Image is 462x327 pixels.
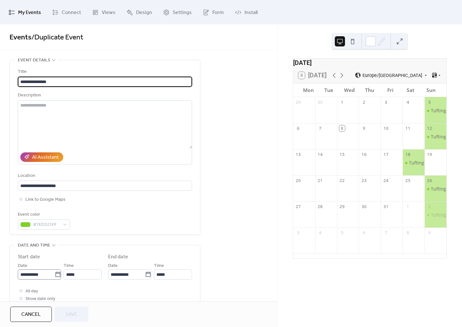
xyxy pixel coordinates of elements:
div: Description [18,92,191,99]
div: 6 [361,230,367,236]
button: AI Assistant [20,152,63,162]
div: Tufting Workshop [424,134,446,140]
span: Date [18,262,27,270]
div: 14 [317,151,323,157]
a: Connect [47,3,86,22]
div: 31 [383,204,389,210]
a: Views [87,3,120,22]
div: [DATE] [293,59,446,68]
span: Form [212,8,224,17]
div: Fri [380,83,400,97]
span: Europe/[GEOGRAPHIC_DATA] [362,73,422,78]
div: 12 [427,125,432,131]
span: Event details [18,57,50,64]
div: 7 [317,125,323,131]
div: Tufting Workshop [409,160,448,166]
span: Date [108,262,118,270]
span: Cancel [21,311,41,318]
div: 3 [383,99,389,105]
div: End date [108,253,128,261]
div: Tufting Workshop [424,186,446,192]
a: Install [230,3,262,22]
button: Cancel [10,307,52,322]
a: Settings [158,3,197,22]
div: 23 [361,177,367,183]
div: 1 [339,99,345,105]
div: 15 [339,151,345,157]
span: All day [25,288,38,295]
div: 6 [295,125,301,131]
span: Install [245,8,258,17]
div: 2 [427,204,432,210]
div: 27 [295,204,301,210]
div: Event color [18,211,69,219]
span: Show date only [25,295,55,303]
div: 18 [405,151,410,157]
div: Tufting Workshop [403,160,424,166]
div: 4 [405,99,410,105]
span: Settings [173,8,192,17]
div: 29 [339,204,345,210]
span: Time [154,262,164,270]
a: Design [122,3,157,22]
div: 13 [295,151,301,157]
div: 28 [317,204,323,210]
div: Location [18,172,191,180]
span: Views [102,8,115,17]
div: 30 [317,99,323,105]
div: Tufting Workshop [424,108,446,114]
span: #7ED321FF [33,221,60,229]
span: My Events [18,8,41,17]
div: 9 [427,230,432,236]
div: 3 [295,230,301,236]
div: AI Assistant [32,154,59,161]
span: Date and time [18,242,50,249]
div: Mon [298,83,319,97]
a: My Events [4,3,46,22]
div: Thu [360,83,380,97]
div: 29 [295,99,301,105]
div: 11 [405,125,410,131]
div: 10 [383,125,389,131]
div: Sun [421,83,441,97]
span: Time [64,262,74,270]
div: Wed [339,83,359,97]
div: 16 [361,151,367,157]
div: 8 [405,230,410,236]
a: Form [198,3,229,22]
div: 5 [427,99,432,105]
div: 17 [383,151,389,157]
span: Link to Google Maps [25,196,66,204]
div: Sat [400,83,421,97]
span: / Duplicate Event [31,31,83,45]
div: 26 [427,177,432,183]
div: 30 [361,204,367,210]
div: 1 [405,204,410,210]
span: Design [136,8,152,17]
div: Start date [18,253,40,261]
div: 7 [383,230,389,236]
div: Tue [319,83,339,97]
div: 8 [339,125,345,131]
div: 2 [361,99,367,105]
div: 5 [339,230,345,236]
div: 4 [317,230,323,236]
div: Tufting Workshop [424,212,446,218]
div: 25 [405,177,410,183]
div: 24 [383,177,389,183]
div: 9 [361,125,367,131]
div: 19 [427,151,432,157]
div: 21 [317,177,323,183]
div: 22 [339,177,345,183]
a: Events [10,31,31,45]
div: Title [18,68,191,76]
div: 20 [295,177,301,183]
span: Connect [62,8,81,17]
